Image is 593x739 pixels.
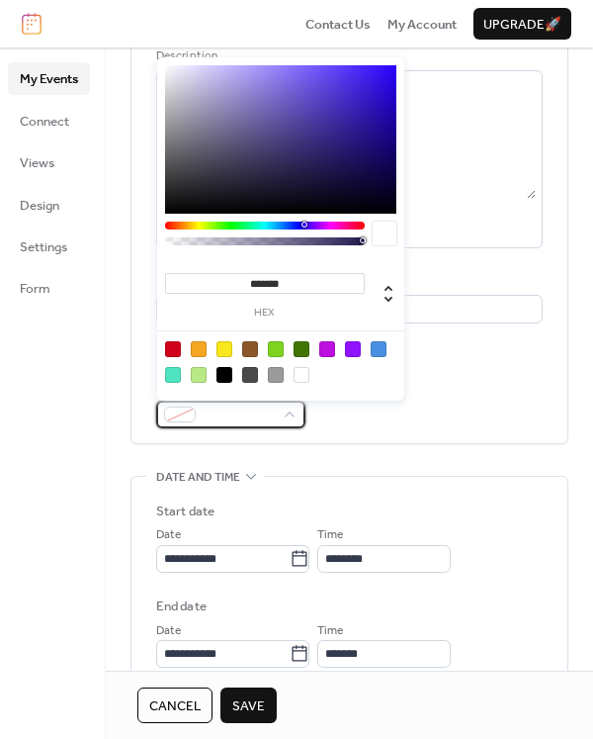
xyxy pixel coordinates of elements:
span: Views [20,153,54,173]
a: Settings [8,231,90,262]
span: Save [232,696,265,716]
div: #9013FE [345,341,361,357]
div: #4A90E2 [371,341,386,357]
button: Cancel [137,688,212,723]
a: Form [8,272,90,304]
span: My Events [20,69,78,89]
div: #BD10E0 [319,341,335,357]
div: End date [156,597,207,616]
div: #417505 [294,341,309,357]
div: #4A4A4A [242,367,258,383]
div: #9B9B9B [268,367,284,383]
div: #F5A623 [191,341,207,357]
span: Date [156,525,181,545]
div: #50E3C2 [165,367,181,383]
div: #F8E71C [216,341,232,357]
div: #8B572A [242,341,258,357]
span: Design [20,196,59,216]
div: #FFFFFF [294,367,309,383]
div: #D0021B [165,341,181,357]
label: hex [165,308,365,319]
a: My Account [387,14,457,34]
a: Views [8,146,90,178]
div: #000000 [216,367,232,383]
div: #B8E986 [191,367,207,383]
button: Upgrade🚀 [473,8,571,40]
span: Time [317,621,343,641]
span: Settings [20,237,67,257]
span: Upgrade 🚀 [483,15,561,35]
div: Start date [156,502,214,521]
button: Save [220,688,277,723]
a: Design [8,189,90,221]
a: My Events [8,62,90,94]
span: Date [156,621,181,641]
span: Date and time [156,468,240,488]
a: Connect [8,105,90,137]
span: Time [317,525,343,545]
span: Connect [20,112,69,132]
a: Contact Us [305,14,371,34]
div: #7ED321 [268,341,284,357]
span: My Account [387,15,457,35]
span: Form [20,279,50,299]
span: Cancel [149,696,201,716]
span: Contact Us [305,15,371,35]
img: logo [22,13,42,35]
